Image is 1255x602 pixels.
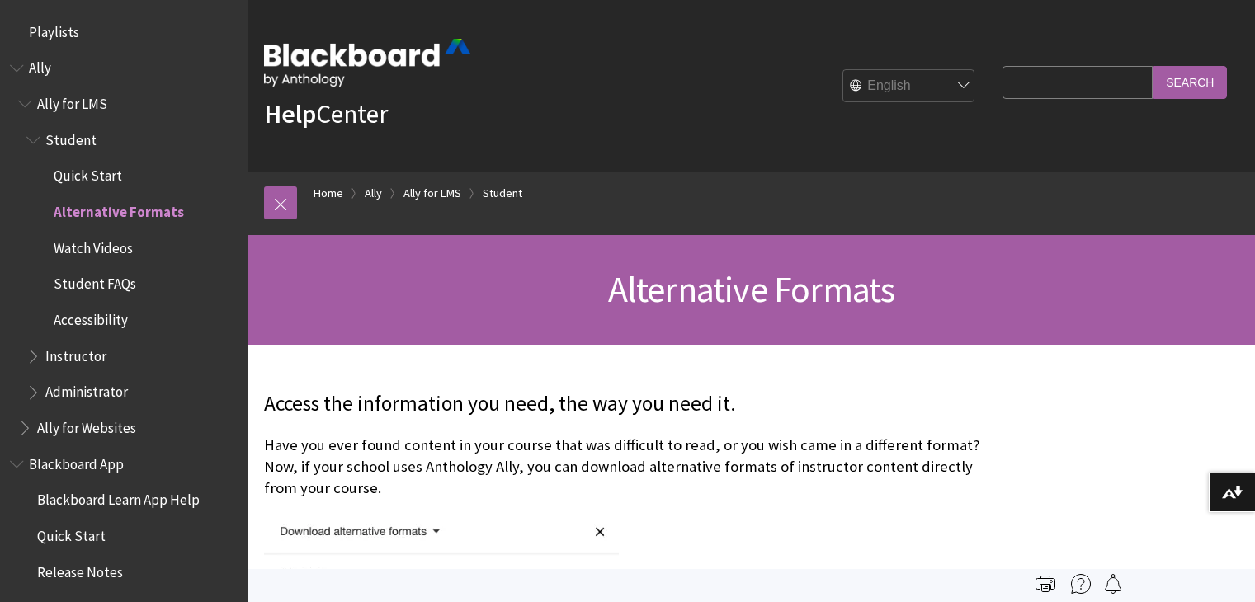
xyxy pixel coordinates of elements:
input: Search [1153,66,1227,98]
span: Blackboard Learn App Help [37,487,200,509]
a: Ally for LMS [403,183,461,204]
strong: Help [264,97,316,130]
img: Print [1036,574,1055,594]
nav: Book outline for Playlists [10,18,238,46]
p: Have you ever found content in your course that was difficult to read, or you wish came in a diff... [264,435,994,500]
span: Administrator [45,379,128,401]
img: Blackboard by Anthology [264,39,470,87]
span: Alternative Formats [608,266,895,312]
span: Watch Videos [54,234,133,256]
span: Quick Start [37,522,106,544]
span: Playlists [29,18,79,40]
span: Alternative Formats [54,198,184,220]
a: HelpCenter [264,97,388,130]
span: Accessibility [54,306,128,328]
span: Blackboard App [29,450,124,473]
img: Follow this page [1103,574,1123,594]
span: Instructor [45,342,106,364]
select: Site Language Selector [843,70,975,103]
span: Ally [29,54,51,77]
span: Ally for LMS [37,90,107,112]
a: Ally [365,183,382,204]
p: Access the information you need, the way you need it. [264,389,994,419]
img: More help [1071,574,1091,594]
a: Home [314,183,343,204]
span: Release Notes [37,558,123,581]
span: Quick Start [54,162,122,185]
nav: Book outline for Anthology Ally Help [10,54,238,442]
span: Student [45,126,97,148]
span: Ally for Websites [37,414,136,436]
span: Student FAQs [54,270,136,293]
a: Student [483,183,522,204]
